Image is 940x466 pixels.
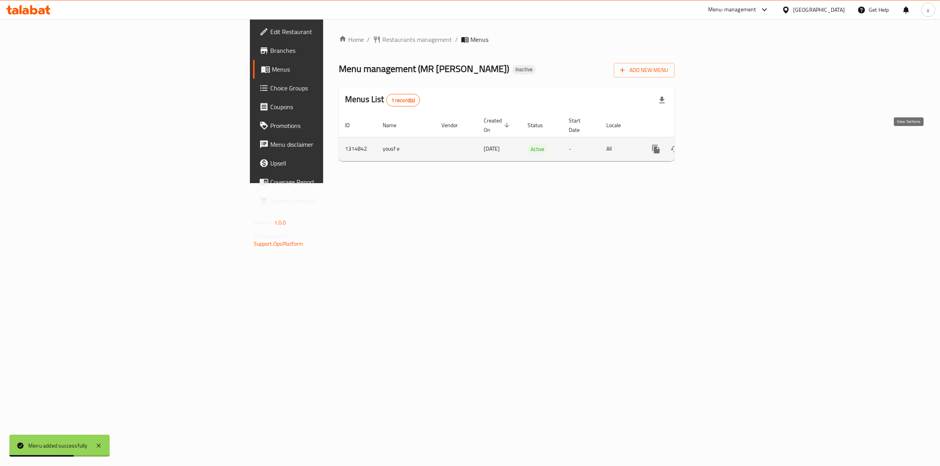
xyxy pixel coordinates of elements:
span: 1 record(s) [387,97,420,104]
span: ID [345,121,360,130]
span: Active [528,145,548,154]
a: Edit Restaurant [253,22,407,41]
div: Export file [653,91,671,110]
span: Coupons [270,102,401,112]
span: Restaurants management [382,35,452,44]
span: Name [383,121,407,130]
a: Promotions [253,116,407,135]
td: - [562,137,600,161]
a: Restaurants management [373,35,452,44]
h2: Menus List [345,94,420,106]
span: Promotions [270,121,401,130]
button: Add New Menu [614,63,674,77]
span: [DATE] [484,144,500,154]
a: Support.OpsPlatform [254,239,304,249]
div: Menu added successfully [28,441,88,450]
table: enhanced table [339,113,728,161]
span: Menus [470,35,488,44]
a: Branches [253,41,407,60]
span: Upsell [270,158,401,168]
span: Status [528,121,553,130]
a: Upsell [253,154,407,173]
a: Menu disclaimer [253,135,407,154]
a: Menus [253,60,407,79]
div: Total records count [386,94,420,106]
span: Get support on: [254,231,290,241]
a: Coverage Report [253,173,407,191]
nav: breadcrumb [339,35,674,44]
span: Inactive [512,66,536,73]
th: Actions [640,113,728,137]
span: y [927,5,929,14]
span: Menu management ( MR [PERSON_NAME] ) [339,60,509,77]
span: Created On [484,116,512,135]
a: Choice Groups [253,79,407,97]
span: Start Date [569,116,591,135]
td: All [600,137,640,161]
div: [GEOGRAPHIC_DATA] [793,5,845,14]
span: Edit Restaurant [270,27,401,36]
span: Add New Menu [620,65,668,75]
span: 1.0.0 [274,218,286,228]
button: Change Status [665,140,684,158]
span: Version: [254,218,273,228]
span: Coverage Report [270,177,401,187]
span: Branches [270,46,401,55]
span: Menu disclaimer [270,140,401,149]
span: Choice Groups [270,83,401,93]
span: Locale [606,121,631,130]
a: Grocery Checklist [253,191,407,210]
li: / [455,35,458,44]
span: Menus [272,65,401,74]
span: Grocery Checklist [270,196,401,205]
span: Vendor [441,121,468,130]
button: more [647,140,665,158]
div: Active [528,144,548,154]
a: Coupons [253,97,407,116]
div: Menu-management [708,5,756,14]
div: Inactive [512,65,536,74]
